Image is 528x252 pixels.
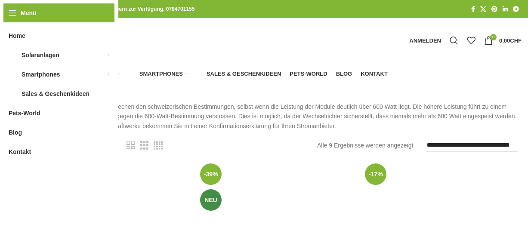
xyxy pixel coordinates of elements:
span: Neu [200,189,222,211]
span: Sales & Geschenkideen [207,71,281,77]
span: Solaranlagen [22,47,59,63]
a: LinkedIn Social Link [500,3,510,15]
a: Rasteransicht 3 [140,140,148,151]
a: Rasteransicht 2 [127,140,135,151]
span: CHF [510,37,522,44]
p: Alle 9 Ergebnisse werden angezeigt [317,141,413,150]
a: Telegram Social Link [510,3,522,15]
div: Meine Wunschliste [463,32,480,49]
span: -39% [200,163,222,185]
span: Pets-World [290,71,327,77]
a: Blog [336,65,352,83]
a: Facebook Social Link [469,3,478,15]
span: Blog [336,71,352,77]
span: Sales & Geschenkideen [22,86,90,101]
img: Solaranlagen [9,51,17,59]
span: Anmelden [409,38,441,43]
a: Solaranlagen [58,65,120,83]
img: Sales & Geschenkideen [9,89,17,98]
a: Suche [445,32,463,49]
a: Kontakt [361,65,388,83]
span: Pets-World [9,105,40,121]
a: 0 0,00CHF [480,32,526,49]
span: Kontakt [9,144,31,160]
img: Sales & Geschenkideen [196,70,204,78]
span: -17% [365,163,386,185]
a: Sales & Geschenkideen [196,65,281,83]
a: Rasteransicht 4 [154,140,163,151]
div: Hauptnavigation [28,65,392,83]
bdi: 0,00 [499,37,522,44]
span: Blog [9,125,22,140]
img: Smartphones [9,70,17,79]
span: 0 [490,34,497,40]
span: Kontakt [361,71,388,77]
a: Anmelden [405,32,445,49]
select: Shop-Reihenfolge [426,139,518,152]
span: Smartphones [139,71,183,77]
img: Smartphones [129,70,136,78]
a: X Social Link [478,3,489,15]
a: Smartphones [129,65,187,83]
span: Home [9,28,25,43]
p: Unsere Balkonkraftwerke entsprechen den schweizerischen Bestimmungen, selbst wenn die Leistung de... [32,102,522,131]
span: Smartphones [22,67,60,82]
a: Pinterest Social Link [489,3,500,15]
span: Menü [21,8,37,18]
a: Pets-World [290,65,327,83]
